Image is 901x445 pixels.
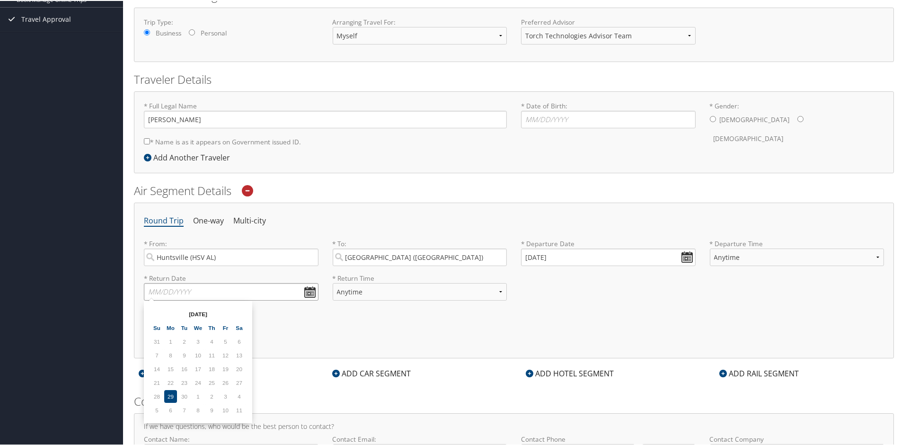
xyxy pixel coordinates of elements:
input: * Gender:[DEMOGRAPHIC_DATA][DEMOGRAPHIC_DATA] [710,115,716,121]
th: Fr [219,320,232,333]
h5: * Denotes required field [144,341,884,347]
label: * Date of Birth: [521,100,696,127]
label: Contact Phone [521,434,696,443]
td: 20 [233,362,246,374]
td: 31 [150,334,163,347]
label: Preferred Advisor [521,17,696,26]
div: ADD HOTEL SEGMENT [521,367,618,378]
td: 4 [233,389,246,402]
input: * Full Legal Name [144,110,507,127]
td: 11 [233,403,246,416]
li: Multi-city [233,212,266,229]
td: 2 [205,389,218,402]
label: Business [156,27,181,37]
td: 7 [150,348,163,361]
label: * From: [144,238,318,265]
td: 5 [150,403,163,416]
td: 4 [205,334,218,347]
td: 1 [192,389,204,402]
td: 2 [178,334,191,347]
div: ADD CAR SEGMENT [327,367,415,378]
td: 15 [164,362,177,374]
input: * Gender:[DEMOGRAPHIC_DATA][DEMOGRAPHIC_DATA] [797,115,804,121]
th: Su [150,320,163,333]
td: 19 [219,362,232,374]
td: 14 [150,362,163,374]
td: 22 [164,375,177,388]
td: 29 [164,389,177,402]
input: * Date of Birth: [521,110,696,127]
td: 26 [219,375,232,388]
td: 24 [192,375,204,388]
td: 17 [192,362,204,374]
label: Arranging Travel For: [333,17,507,26]
div: ADD RAIL SEGMENT [715,367,804,378]
li: Round Trip [144,212,184,229]
select: * Departure Time [710,248,884,265]
td: 8 [192,403,204,416]
label: * Full Legal Name [144,100,507,127]
td: 30 [178,389,191,402]
td: 27 [233,375,246,388]
td: 6 [164,403,177,416]
div: Add Another Traveler [144,151,235,162]
td: 8 [164,348,177,361]
td: 1 [164,334,177,347]
td: 10 [192,348,204,361]
div: ADD AIR SEGMENT [134,367,219,378]
label: * Name is as it appears on Government issued ID. [144,132,301,150]
th: Sa [233,320,246,333]
th: [DATE] [164,307,232,320]
td: 10 [219,403,232,416]
label: * Gender: [710,100,884,147]
td: 11 [205,348,218,361]
label: [DEMOGRAPHIC_DATA] [714,129,784,147]
th: We [192,320,204,333]
label: * To: [333,238,507,265]
label: Personal [201,27,227,37]
td: 18 [205,362,218,374]
label: Trip Type: [144,17,318,26]
td: 3 [192,334,204,347]
td: 21 [150,375,163,388]
input: MM/DD/YYYY [521,248,696,265]
input: MM/DD/YYYY [144,282,318,300]
th: Th [205,320,218,333]
label: [DEMOGRAPHIC_DATA] [720,110,790,128]
td: 23 [178,375,191,388]
input: * Name is as it appears on Government issued ID. [144,137,150,143]
td: 12 [219,348,232,361]
h4: If we have questions, who would be the best person to contact? [144,422,884,429]
h2: Contact Details: [134,392,894,409]
input: City or Airport Code [144,248,318,265]
td: 6 [233,334,246,347]
td: 9 [178,348,191,361]
input: City or Airport Code [333,248,507,265]
span: Travel Approval [21,7,71,30]
h6: Additional Options: [144,321,884,327]
label: * Return Time [333,273,507,282]
td: 5 [219,334,232,347]
td: 25 [205,375,218,388]
th: Tu [178,320,191,333]
td: 13 [233,348,246,361]
td: 9 [205,403,218,416]
th: Mo [164,320,177,333]
label: * Departure Date [521,238,696,248]
td: 7 [178,403,191,416]
h2: Traveler Details [134,71,894,87]
td: 16 [178,362,191,374]
li: One-way [193,212,224,229]
label: * Departure Time [710,238,884,273]
td: 3 [219,389,232,402]
td: 28 [150,389,163,402]
label: * Return Date [144,273,318,282]
h2: Air Segment Details [134,182,894,198]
